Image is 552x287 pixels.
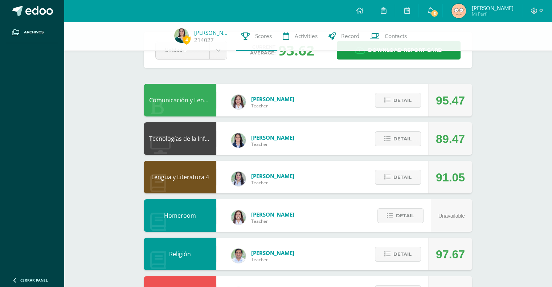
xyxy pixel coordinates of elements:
span: 3 [430,9,438,17]
img: 7489ccb779e23ff9f2c3e89c21f82ed0.png [231,133,246,148]
span: [PERSON_NAME] [251,95,294,103]
img: acecb51a315cac2de2e3deefdb732c9f.png [231,95,246,109]
span: Teacher [251,218,294,224]
span: Activities [295,32,318,40]
span: [PERSON_NAME] [251,249,294,257]
span: Teacher [251,180,294,186]
a: 214027 [194,36,214,44]
div: Lengua y Literatura 4 [144,161,216,193]
span: Scores [255,32,272,40]
img: d9c7b72a65e1800de1590e9465332ea1.png [451,4,466,18]
span: Mi Perfil [471,11,513,17]
span: [PERSON_NAME] [251,211,294,218]
span: Teacher [251,141,294,147]
div: 97.67 [436,238,465,271]
a: Contacts [365,22,412,51]
img: df6a3bad71d85cf97c4a6d1acf904499.png [231,172,246,186]
button: Detail [377,208,424,223]
a: [PERSON_NAME] [194,29,230,36]
a: Record [323,22,365,51]
div: Homeroom [144,199,216,232]
span: Unavailable [438,213,465,219]
span: Teacher [251,103,294,109]
a: Scores [236,22,277,51]
span: Cerrar panel [20,278,48,283]
div: Comunicación y Lenguaje L3 Inglés 4 [144,84,216,116]
span: 4 [183,35,191,44]
span: [PERSON_NAME] [251,172,294,180]
img: acecb51a315cac2de2e3deefdb732c9f.png [231,210,246,225]
div: 91.05 [436,161,465,194]
span: Detail [393,171,412,184]
div: Tecnologías de la Información y la Comunicación 4 [144,122,216,155]
button: Detail [375,247,421,262]
span: Contacts [385,32,407,40]
div: 95.47 [436,84,465,117]
img: f767cae2d037801592f2ba1a5db71a2a.png [231,249,246,263]
button: Detail [375,93,421,108]
div: Religión [144,238,216,270]
span: [PERSON_NAME] [471,4,513,12]
span: Detail [393,94,412,107]
span: [PERSON_NAME] [251,134,294,141]
a: Activities [277,22,323,51]
span: Record [341,32,359,40]
span: Detail [393,132,412,145]
span: Teacher [251,257,294,263]
span: Detail [396,209,414,222]
button: Detail [375,131,421,146]
span: Detail [393,247,412,261]
button: Detail [375,170,421,185]
img: a455c306de6069b1bdf364ebb330bb77.png [174,28,189,43]
span: Archivos [24,29,44,35]
div: 89.47 [436,123,465,155]
a: Archivos [6,22,58,43]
